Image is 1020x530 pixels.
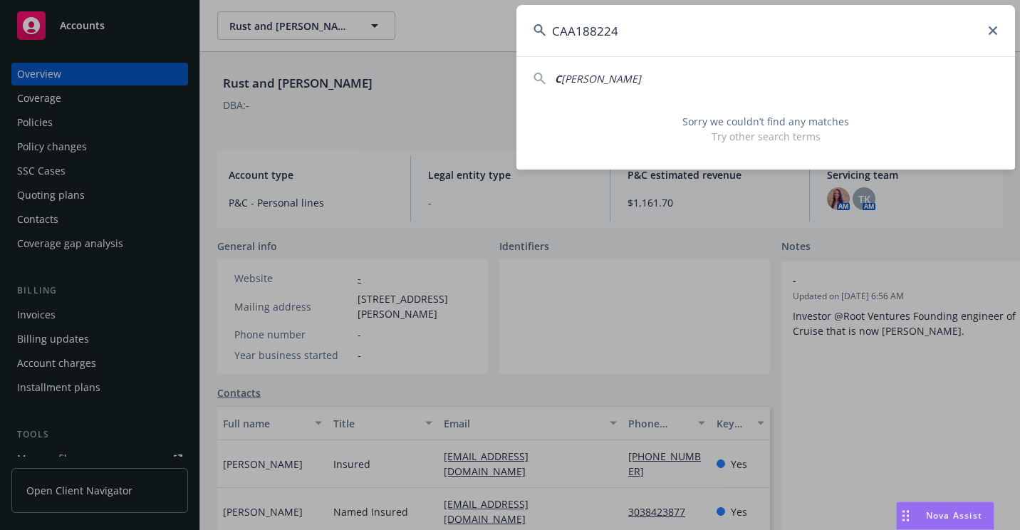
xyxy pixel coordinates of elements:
[897,502,915,529] div: Drag to move
[561,72,641,85] span: [PERSON_NAME]
[926,509,982,521] span: Nova Assist
[896,502,994,530] button: Nova Assist
[534,129,998,144] span: Try other search terms
[555,72,561,85] span: C
[534,114,998,129] span: Sorry we couldn’t find any matches
[516,5,1015,56] input: Search...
